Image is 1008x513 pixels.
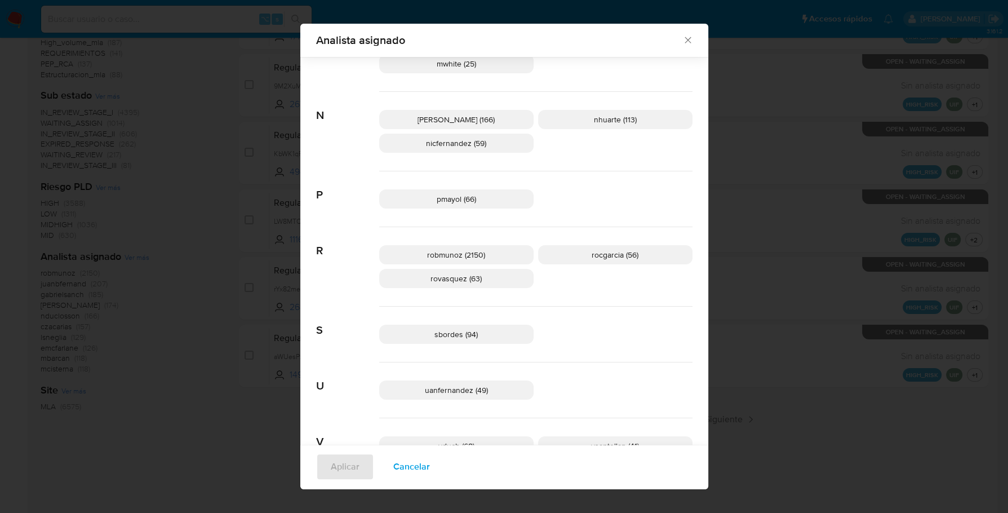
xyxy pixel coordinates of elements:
span: S [316,307,379,337]
span: mwhite (25) [437,58,476,69]
span: R [316,227,379,258]
div: vduch (68) [379,436,534,455]
button: Cerrar [682,34,692,45]
span: N [316,92,379,122]
span: V [316,418,379,449]
div: vsantellan (41) [538,436,692,455]
div: rovasquez (63) [379,269,534,288]
div: mwhite (25) [379,54,534,73]
div: uanfernandez (49) [379,381,534,400]
span: [PERSON_NAME] (166) [418,114,495,125]
span: robmunoz (2150) [427,249,485,260]
span: nhuarte (113) [594,114,637,125]
span: U [316,362,379,393]
span: pmayol (66) [437,193,476,205]
div: nhuarte (113) [538,110,692,129]
span: nicfernandez (59) [426,138,486,149]
span: uanfernandez (49) [425,384,488,396]
span: vsantellan (41) [591,440,639,452]
span: P [316,171,379,202]
span: vduch (68) [438,440,474,452]
span: sbordes (94) [434,329,478,340]
span: Cancelar [393,454,430,479]
div: rocgarcia (56) [538,245,692,264]
span: rocgarcia (56) [592,249,638,260]
div: sbordes (94) [379,325,534,344]
div: nicfernandez (59) [379,134,534,153]
div: [PERSON_NAME] (166) [379,110,534,129]
div: robmunoz (2150) [379,245,534,264]
div: pmayol (66) [379,189,534,209]
span: rovasquez (63) [430,273,482,284]
button: Cancelar [379,453,445,480]
span: Analista asignado [316,34,683,46]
